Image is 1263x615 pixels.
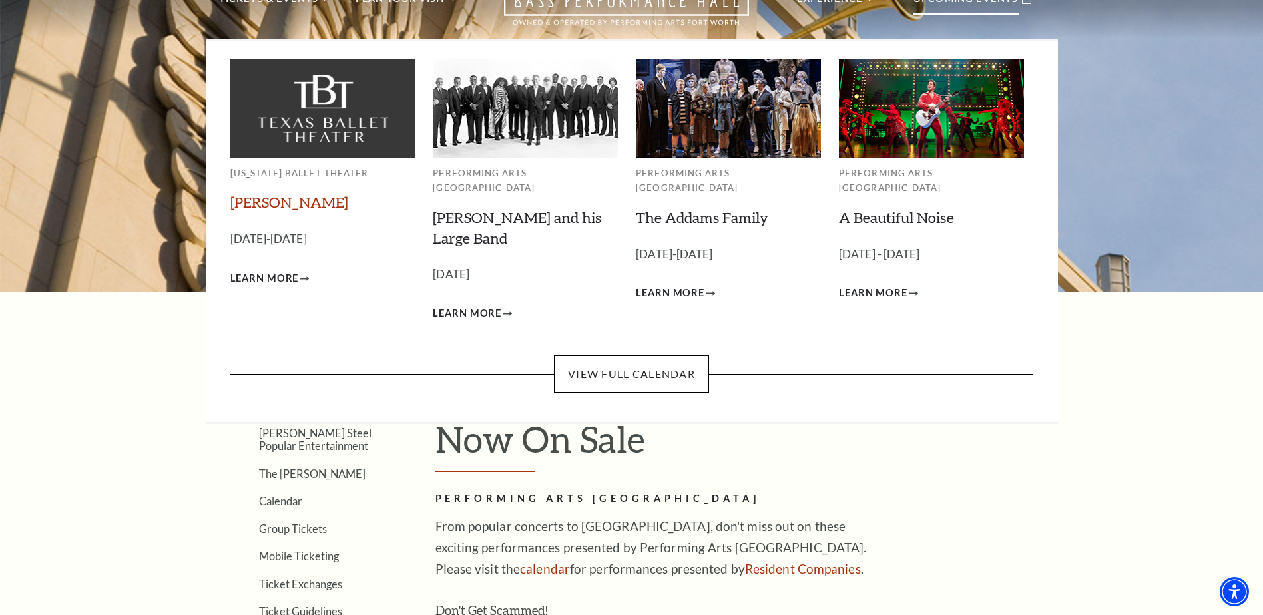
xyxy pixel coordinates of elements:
p: Performing Arts [GEOGRAPHIC_DATA] [636,166,821,196]
span: Learn More [433,306,501,322]
span: Learn More [230,270,299,287]
a: Ticket Exchanges [259,578,342,590]
a: The [PERSON_NAME] [259,467,366,480]
a: Learn More Peter Pan [230,270,310,287]
a: Learn More A Beautiful Noise [839,285,918,302]
img: Texas Ballet Theater [230,59,415,158]
a: View Full Calendar [554,355,709,393]
img: Performing Arts Fort Worth [839,59,1024,158]
a: Mobile Ticketing [259,550,339,562]
p: [DATE]-[DATE] [230,230,415,249]
a: Learn More The Addams Family [636,285,715,302]
div: Accessibility Menu [1220,577,1249,606]
h1: Now On Sale [435,417,1045,472]
img: Performing Arts Fort Worth [636,59,821,158]
a: calendar [520,561,570,576]
a: Learn More Lyle Lovett and his Large Band [433,306,512,322]
p: Performing Arts [GEOGRAPHIC_DATA] [839,166,1024,196]
p: Performing Arts [GEOGRAPHIC_DATA] [433,166,618,196]
a: Calendar [259,495,302,507]
a: [PERSON_NAME] and his Large Band [433,208,601,247]
span: Learn More [636,285,704,302]
a: [PERSON_NAME] [230,193,348,211]
span: Learn More [839,285,907,302]
p: [US_STATE] Ballet Theater [230,166,415,181]
a: [PERSON_NAME] Steel Popular Entertainment [259,427,372,452]
p: From popular concerts to [GEOGRAPHIC_DATA], don't miss out on these exciting performances present... [435,516,868,580]
img: Performing Arts Fort Worth [433,59,618,158]
p: [DATE] - [DATE] [839,245,1024,264]
a: A Beautiful Noise [839,208,954,226]
a: Group Tickets [259,522,327,535]
p: [DATE]-[DATE] [636,245,821,264]
a: Resident Companies [745,561,861,576]
p: [DATE] [433,265,618,284]
h2: Performing Arts [GEOGRAPHIC_DATA] [435,491,868,507]
a: The Addams Family [636,208,768,226]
